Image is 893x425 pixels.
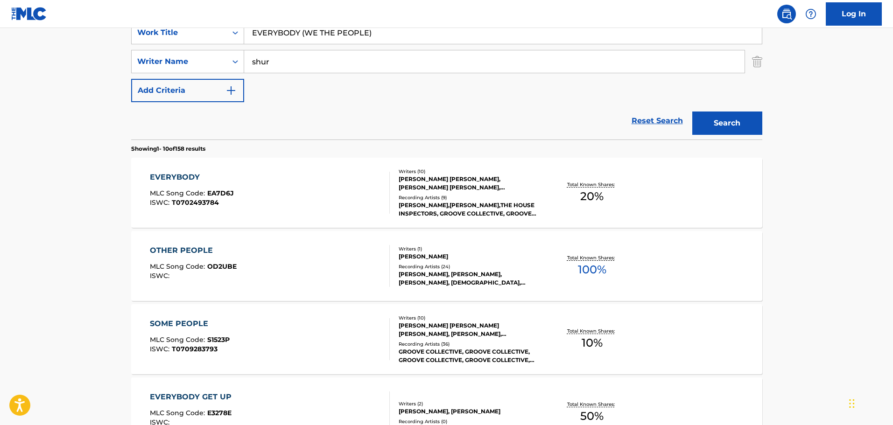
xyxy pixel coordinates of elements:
[399,194,540,201] div: Recording Artists ( 9 )
[150,245,237,256] div: OTHER PEOPLE
[399,201,540,218] div: [PERSON_NAME],[PERSON_NAME],THE HOUSE INSPECTORS, GROOVE COLLECTIVE, GROOVE COLLECTIVE, GROOVE CO...
[399,270,540,287] div: [PERSON_NAME], [PERSON_NAME], [PERSON_NAME], [DEMOGRAPHIC_DATA], [DEMOGRAPHIC_DATA]
[399,168,540,175] div: Writers ( 10 )
[846,380,893,425] iframe: Chat Widget
[150,409,207,417] span: MLC Song Code :
[150,262,207,271] span: MLC Song Code :
[207,262,237,271] span: OD2UBE
[207,189,234,197] span: EA7D6J
[172,198,219,207] span: T0702493784
[802,5,820,23] div: Help
[399,175,540,192] div: [PERSON_NAME] [PERSON_NAME], [PERSON_NAME] [PERSON_NAME], [PERSON_NAME], [PERSON_NAME] [PERSON_NA...
[567,181,617,188] p: Total Known Shares:
[567,254,617,261] p: Total Known Shares:
[826,2,882,26] a: Log In
[399,400,540,407] div: Writers ( 2 )
[777,5,796,23] a: Public Search
[150,318,230,329] div: SOME PEOPLE
[150,335,207,344] span: MLC Song Code :
[567,401,617,408] p: Total Known Shares:
[692,111,762,135] button: Search
[582,334,603,351] span: 10 %
[225,85,237,96] img: 9d2ae6d4665cec9f34b9.svg
[399,418,540,425] div: Recording Artists ( 0 )
[399,348,540,364] div: GROOVE COLLECTIVE, GROOVE COLLECTIVE, GROOVE COLLECTIVE, GROOVE COLLECTIVE, GROOVE COLLECTIVE
[399,341,540,348] div: Recording Artists ( 36 )
[567,327,617,334] p: Total Known Shares:
[399,252,540,261] div: [PERSON_NAME]
[207,335,230,344] span: S1523P
[150,272,172,280] span: ISWC :
[172,345,218,353] span: T0709283793
[399,314,540,321] div: Writers ( 10 )
[131,145,205,153] p: Showing 1 - 10 of 158 results
[131,231,762,301] a: OTHER PEOPLEMLC Song Code:OD2UBEISWC:Writers (1)[PERSON_NAME]Recording Artists (24)[PERSON_NAME],...
[399,407,540,416] div: [PERSON_NAME], [PERSON_NAME]
[580,408,604,425] span: 50 %
[150,345,172,353] span: ISWC :
[11,7,47,21] img: MLC Logo
[150,189,207,197] span: MLC Song Code :
[849,390,855,418] div: Drag
[399,245,540,252] div: Writers ( 1 )
[150,172,234,183] div: EVERYBODY
[131,304,762,374] a: SOME PEOPLEMLC Song Code:S1523PISWC:T0709283793Writers (10)[PERSON_NAME] [PERSON_NAME] [PERSON_NA...
[399,263,540,270] div: Recording Artists ( 24 )
[131,158,762,228] a: EVERYBODYMLC Song Code:EA7D6JISWC:T0702493784Writers (10)[PERSON_NAME] [PERSON_NAME], [PERSON_NAM...
[627,111,688,131] a: Reset Search
[752,50,762,73] img: Delete Criterion
[207,409,232,417] span: E3278E
[131,79,244,102] button: Add Criteria
[781,8,792,20] img: search
[578,261,606,278] span: 100 %
[137,27,221,38] div: Work Title
[131,21,762,139] form: Search Form
[137,56,221,67] div: Writer Name
[805,8,816,20] img: help
[150,198,172,207] span: ISWC :
[150,391,236,403] div: EVERYBODY GET UP
[399,321,540,338] div: [PERSON_NAME] [PERSON_NAME] [PERSON_NAME], [PERSON_NAME], [PERSON_NAME] [PERSON_NAME], [PERSON_NA...
[580,188,604,205] span: 20 %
